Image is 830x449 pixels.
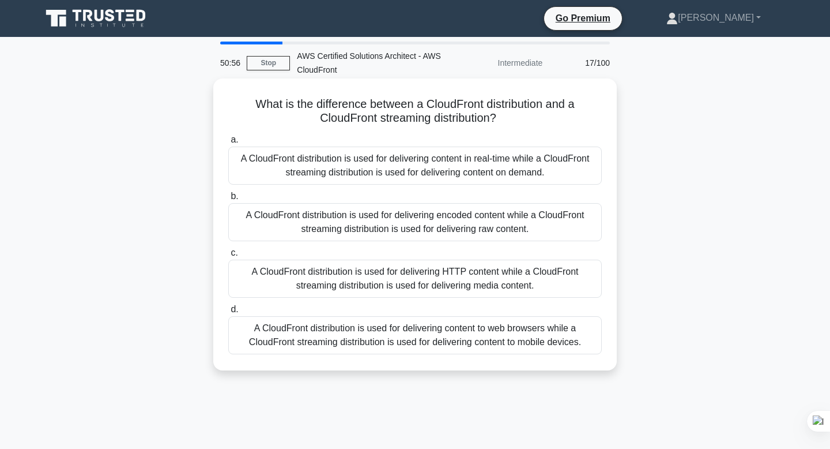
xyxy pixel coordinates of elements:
div: A CloudFront distribution is used for delivering content in real-time while a CloudFront streamin... [228,147,602,185]
div: AWS Certified Solutions Architect - AWS CloudFront [290,44,448,81]
div: Intermediate [448,51,549,74]
h5: What is the difference between a CloudFront distribution and a CloudFront streaming distribution? [227,97,603,126]
div: A CloudFront distribution is used for delivering content to web browsers while a CloudFront strea... [228,316,602,354]
div: 50:56 [213,51,247,74]
div: A CloudFront distribution is used for delivering HTTP content while a CloudFront streaming distri... [228,260,602,298]
span: a. [231,134,238,144]
a: [PERSON_NAME] [639,6,788,29]
span: c. [231,248,237,257]
div: 17/100 [549,51,617,74]
span: d. [231,304,238,314]
a: Stop [247,56,290,70]
div: A CloudFront distribution is used for delivering encoded content while a CloudFront streaming dis... [228,203,602,241]
a: Go Premium [549,11,617,25]
span: b. [231,191,238,201]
